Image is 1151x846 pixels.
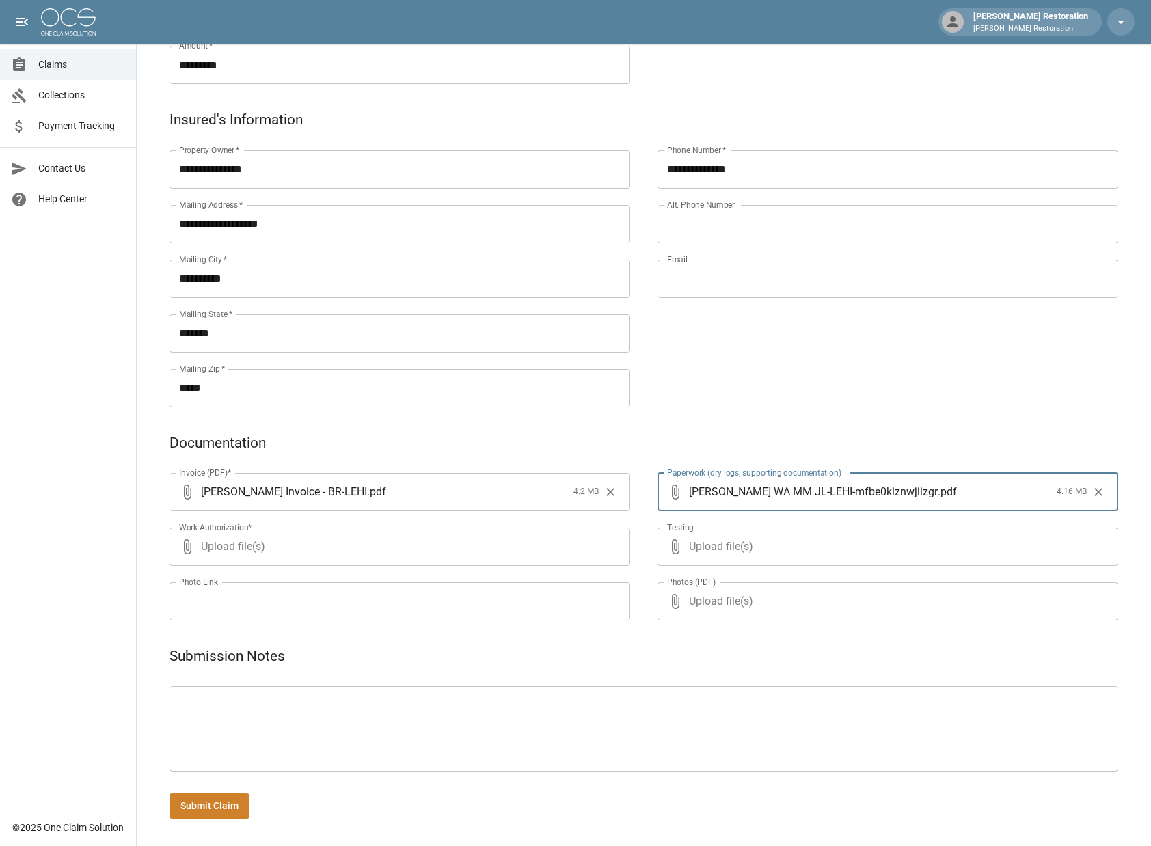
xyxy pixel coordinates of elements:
[38,88,125,103] span: Collections
[41,8,96,36] img: ocs-logo-white-transparent.png
[600,482,621,502] button: Clear
[8,8,36,36] button: open drawer
[667,467,841,478] label: Paperwork (dry logs, supporting documentation)
[179,363,226,374] label: Mailing Zip
[12,821,124,834] div: © 2025 One Claim Solution
[689,528,1081,566] span: Upload file(s)
[170,793,249,819] button: Submit Claim
[179,40,213,51] label: Amount
[179,254,228,265] label: Mailing City
[667,521,694,533] label: Testing
[938,484,957,500] span: . pdf
[38,192,125,206] span: Help Center
[179,576,218,588] label: Photo Link
[38,57,125,72] span: Claims
[179,144,240,156] label: Property Owner
[38,119,125,133] span: Payment Tracking
[667,576,716,588] label: Photos (PDF)
[689,582,1081,620] span: Upload file(s)
[973,23,1088,35] p: [PERSON_NAME] Restoration
[179,467,232,478] label: Invoice (PDF)*
[179,199,243,210] label: Mailing Address
[179,308,232,320] label: Mailing State
[968,10,1094,34] div: [PERSON_NAME] Restoration
[667,144,726,156] label: Phone Number
[667,199,735,210] label: Alt. Phone Number
[179,521,252,533] label: Work Authorization*
[1057,485,1087,499] span: 4.16 MB
[201,484,367,500] span: [PERSON_NAME] Invoice - BR-LEHI
[1088,482,1109,502] button: Clear
[689,484,938,500] span: [PERSON_NAME] WA MM JL-LEHI-mfbe0kiznwjiizgr
[667,254,688,265] label: Email
[367,484,386,500] span: . pdf
[573,485,599,499] span: 4.2 MB
[38,161,125,176] span: Contact Us
[201,528,593,566] span: Upload file(s)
